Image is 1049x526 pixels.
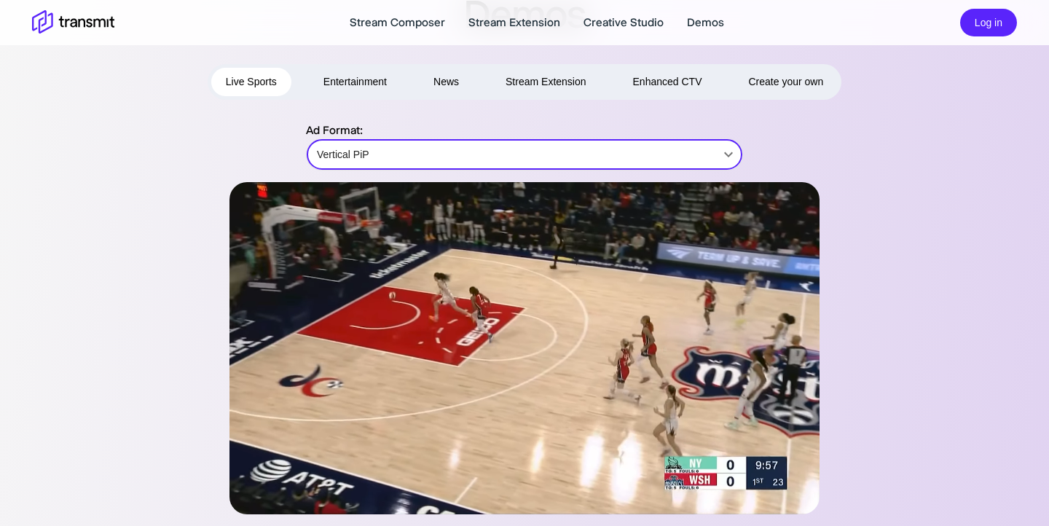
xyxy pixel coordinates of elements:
button: News [419,68,474,96]
button: Entertainment [309,68,401,96]
a: Stream Extension [468,14,560,31]
p: Ad Format: [306,122,743,139]
button: Log in [960,9,1017,37]
button: Create your own [734,68,838,96]
button: Enhanced CTV [618,68,717,96]
div: Vertical PiP [307,134,742,175]
button: Stream Extension [491,68,601,96]
a: Creative Studio [584,14,664,31]
button: Live Sports [211,68,291,96]
a: Demos [687,14,724,31]
a: Stream Composer [350,14,445,31]
a: Log in [960,15,1017,28]
span: Create your own [748,73,823,91]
